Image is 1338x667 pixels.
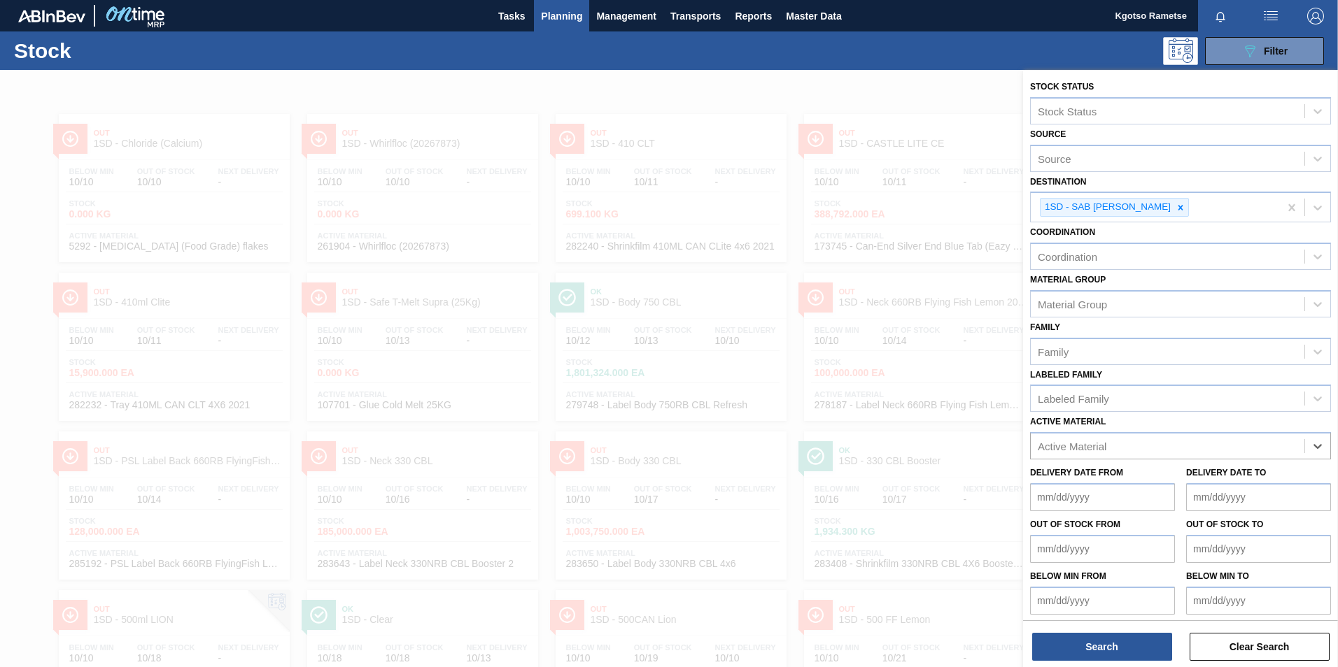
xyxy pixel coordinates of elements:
img: Logout [1307,8,1324,24]
input: mm/dd/yyyy [1186,535,1331,563]
label: Below Min to [1186,571,1249,581]
label: Material Group [1030,275,1106,285]
span: Transports [670,8,721,24]
div: Source [1038,152,1071,164]
button: Filter [1205,37,1324,65]
label: Family [1030,322,1060,332]
span: Management [596,8,656,24]
img: userActions [1262,8,1279,24]
label: Coordination [1030,227,1095,237]
button: Notifications [1198,6,1243,26]
div: Family [1038,345,1069,357]
input: mm/dd/yyyy [1030,483,1175,511]
span: Filter [1264,45,1288,57]
label: Labeled Family [1030,370,1102,380]
label: Active Material [1030,417,1106,426]
div: Coordination [1038,251,1097,263]
div: Stock Status [1038,105,1097,117]
img: TNhmsLtSVTkK8tSr43FrP2fwEKptu5GPRR3wAAAABJRU5ErkJggg== [18,10,85,22]
div: Labeled Family [1038,393,1109,405]
label: Source [1030,129,1066,139]
input: mm/dd/yyyy [1030,587,1175,615]
label: Out of Stock to [1186,519,1263,529]
div: 1SD - SAB [PERSON_NAME] [1041,199,1173,216]
span: Reports [735,8,772,24]
span: Tasks [496,8,527,24]
label: Stock Status [1030,82,1094,92]
div: Active Material [1038,440,1106,452]
label: Delivery Date from [1030,468,1123,478]
div: Material Group [1038,298,1107,310]
span: Master Data [786,8,841,24]
input: mm/dd/yyyy [1186,483,1331,511]
label: Out of Stock from [1030,519,1120,529]
input: mm/dd/yyyy [1030,535,1175,563]
h1: Stock [14,43,223,59]
div: Programming: no user selected [1163,37,1198,65]
span: Planning [541,8,582,24]
label: Delivery Date to [1186,468,1266,478]
label: Destination [1030,177,1086,187]
input: mm/dd/yyyy [1186,587,1331,615]
label: Below Min from [1030,571,1106,581]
